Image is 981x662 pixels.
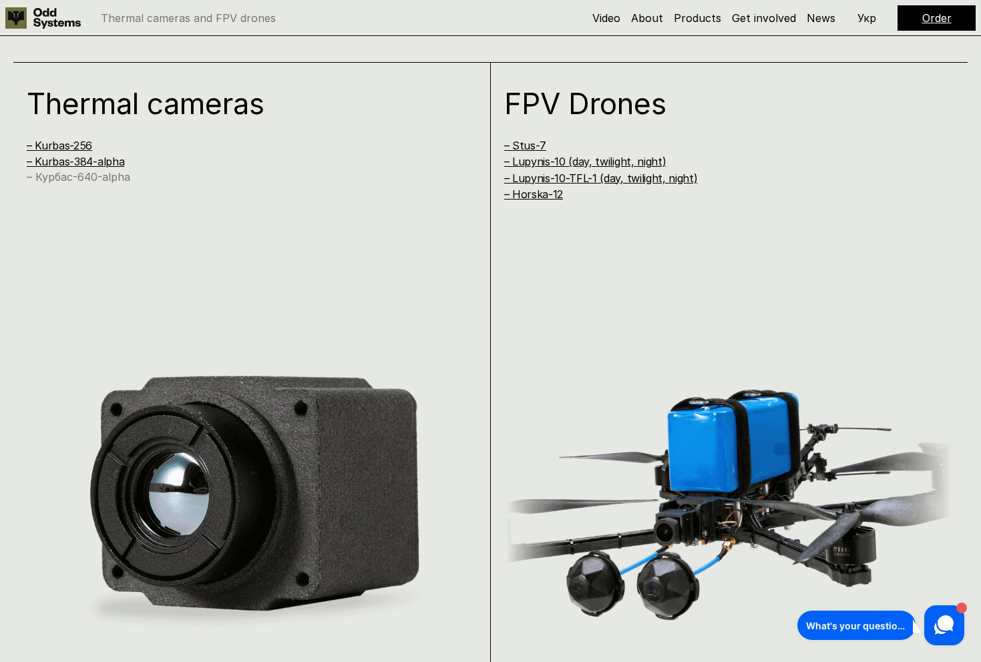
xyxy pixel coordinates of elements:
[807,11,835,25] a: News
[732,11,796,25] a: Get involved
[631,11,663,25] a: About
[592,11,620,25] a: Video
[504,89,928,118] h1: FPV Drones
[857,13,876,23] p: Укр
[504,188,563,201] a: – Horska-12
[504,139,546,152] a: – Stus-7
[922,11,952,25] a: Order
[27,170,130,184] a: – Курбас-640-alpha
[101,13,276,23] p: Thermal cameras and FPV drones
[504,155,666,168] a: – Lupynis-10 (day, twilight, night)
[504,172,698,185] a: – Lupynis-10-TFL-1 (day, twilight, night)
[27,155,124,168] a: – Kurbas-384-alpha
[27,139,92,152] a: – Kurbas-256
[674,11,721,25] a: Products
[27,89,450,118] h1: Thermal cameras
[794,602,968,649] iframe: HelpCrunch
